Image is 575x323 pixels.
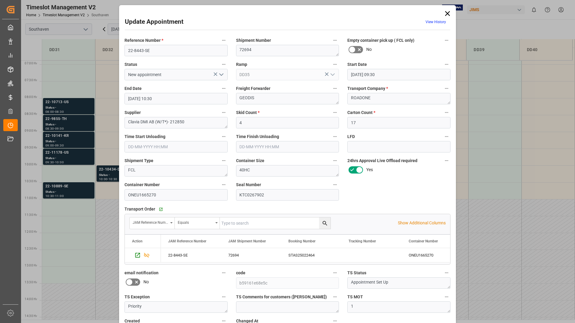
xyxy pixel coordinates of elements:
[168,239,206,243] span: JAM Reference Number
[443,36,450,44] button: Empty container pick up ( FCL only)
[161,248,221,262] div: 22-8443-SE
[220,269,228,277] button: email notification
[281,248,341,262] div: STAS25022464
[443,293,450,301] button: TS MOT
[443,157,450,165] button: 24hrs Approval Live Offload required
[236,93,339,104] textarea: GEODIS
[125,294,150,300] span: TS Exception
[125,117,228,128] textarea: Clavia DMI AB (W/T*)- 212850
[347,158,417,164] span: 24hrs Approval Live Offload required
[347,134,355,140] span: LFD
[443,60,450,68] button: Start Date
[220,85,228,92] button: End Date
[220,109,228,116] button: Supplier
[221,248,281,262] div: 72694
[443,133,450,140] button: LFD
[349,239,376,243] span: Tracking Number
[236,294,327,300] span: TS Comments for customers ([PERSON_NAME])
[220,36,228,44] button: Reference Number *
[331,85,339,92] button: Freight Forwarder
[236,45,339,56] textarea: 72694
[401,248,462,262] div: ONEU1665270
[347,109,375,116] span: Carton Count
[125,85,142,92] span: End Date
[331,60,339,68] button: Ramp
[443,269,450,277] button: TS Status
[125,158,153,164] span: Shipment Type
[220,60,228,68] button: Status
[236,69,339,80] input: Type to search/select
[347,301,450,313] textarea: 1
[125,134,165,140] span: Time Start Unloading
[236,182,261,188] span: Seal Number
[347,294,363,300] span: TS MOT
[236,37,271,44] span: Shipment Number
[220,181,228,189] button: Container Number
[331,36,339,44] button: Shipment Number
[331,181,339,189] button: Seal Number
[228,239,266,243] span: JAM Shipment Number
[443,85,450,92] button: Transport Company *
[331,293,339,301] button: TS Comments for customers ([PERSON_NAME])
[426,20,446,24] a: View History
[347,93,450,104] textarea: ROADONE
[125,61,137,68] span: Status
[125,206,155,212] span: Transport Order
[130,217,175,229] button: open menu
[125,37,163,44] span: Reference Number
[331,133,339,140] button: Time Finish Unloading
[331,157,339,165] button: Container Size
[175,217,220,229] button: open menu
[236,165,339,177] textarea: 40HC
[347,270,366,276] span: TS Status
[125,93,228,104] input: DD-MM-YYYY HH:MM
[132,239,143,243] div: Action
[236,109,260,116] span: Skid Count
[143,279,149,285] span: No
[328,70,337,79] button: open menu
[347,37,414,44] span: Empty container pick up ( FCL only)
[398,220,446,226] p: Show Additional Columns
[347,277,450,289] textarea: Appointment Set Up
[125,301,228,313] textarea: Priority
[409,239,438,243] span: Container Number
[125,248,161,263] div: Press SPACE to select this row.
[125,270,158,276] span: email notification
[178,218,213,225] div: Equals
[331,109,339,116] button: Skid Count *
[236,158,264,164] span: Container Size
[347,85,388,92] span: Transport Company
[125,141,228,152] input: DD-MM-YYYY HH:MM
[220,157,228,165] button: Shipment Type
[125,69,228,80] input: Type to search/select
[216,70,225,79] button: open menu
[220,293,228,301] button: TS Exception
[443,109,450,116] button: Carton Count *
[125,109,141,116] span: Supplier
[347,69,450,80] input: DD-MM-YYYY HH:MM
[319,217,331,229] button: search button
[236,134,279,140] span: Time Finish Unloading
[125,182,160,188] span: Container Number
[288,239,315,243] span: Booking Number
[125,165,228,177] textarea: FCL
[220,133,228,140] button: Time Start Unloading
[236,85,270,92] span: Freight Forwarder
[331,269,339,277] button: code
[220,217,331,229] input: Type to search
[366,167,373,173] span: Yes
[236,61,247,68] span: Ramp
[366,46,372,53] span: No
[236,141,339,152] input: DD-MM-YYYY HH:MM
[347,61,367,68] span: Start Date
[125,17,183,27] h2: Update Appointment
[236,270,245,276] span: code
[133,218,168,225] div: JAM Reference Number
